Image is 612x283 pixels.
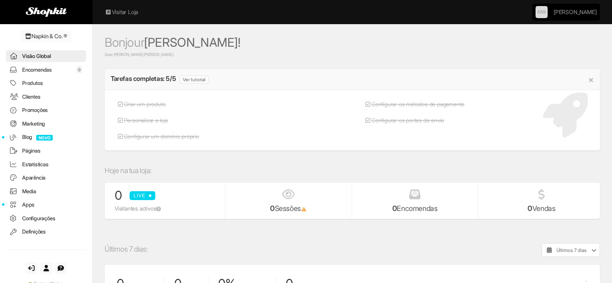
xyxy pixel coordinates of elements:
a: Criar um produto [111,96,205,112]
a: Visão Global [6,50,86,62]
span: 0 [115,188,122,202]
a: Personalizar a loja [111,112,205,128]
h4: Últimos 7 dias: [105,245,148,253]
a: Aparência [6,172,86,184]
span: Live [130,191,155,200]
button: Últimos 7 dias [542,243,600,257]
a: Media [6,186,86,197]
a: Suporte [55,262,67,274]
i: Com a atualização para o Google Analytics 4, verifica-se um atraso na apresentação dos dados das ... [301,207,307,212]
strong: 0 [392,204,397,213]
span: Visitantes nos últimos 30 minutos [156,206,161,211]
span: NOVO [36,135,53,140]
a: Configurar os portes de envio [359,112,471,128]
a: MW [536,6,548,18]
a: Napkin & Co. ® [21,30,71,42]
span: Últimos 7 dias [556,247,587,253]
a: Visitar Loja [105,8,138,16]
a: Encomendas0 [6,64,86,76]
div: Visitantes activos [115,205,219,213]
a: Estatísticas [6,159,86,170]
h4: Encomendas [358,205,472,213]
a: Configurações [6,213,86,224]
h1: [PERSON_NAME]! [105,36,600,57]
a: Clientes [6,91,86,103]
span: Quer [PERSON_NAME] [PERSON_NAME]. [105,52,600,57]
a: Conta [40,262,52,274]
span: 0 [76,66,82,73]
h3: Tarefas completas: 5/5 [111,75,176,83]
a: Configurar os métodos de pagamento [359,96,471,112]
a: [PERSON_NAME] [554,4,596,20]
span: Bonjour [105,35,144,50]
button: Close [588,75,594,84]
a: Sair [25,262,37,274]
a: Produtos [6,77,86,89]
a: BlogNOVO [6,131,86,143]
a: Ver tutorial [180,76,208,84]
h4: Vendas [484,205,599,213]
img: Shopkit [26,7,67,17]
a: Apps [6,199,86,211]
span: × [588,74,594,85]
a: Páginas [6,145,86,157]
h4: Sessões [231,205,345,213]
strong: 0 [528,204,532,213]
h4: Hoje na tua loja: [105,167,600,175]
a: Configurar um domínio próprio [111,128,205,145]
a: Marketing [6,118,86,130]
a: Definições [6,226,86,238]
a: Promoções [6,104,86,116]
strong: 0 [270,204,275,213]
